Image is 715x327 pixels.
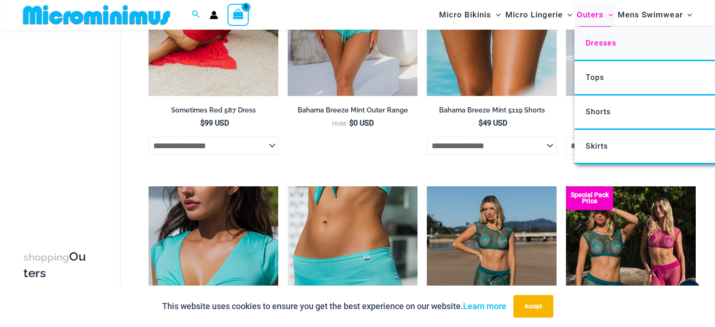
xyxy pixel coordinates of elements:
span: Menu Toggle [683,3,692,27]
a: Bahama Breeze Mint 5119 Shorts [427,106,557,118]
h2: Bahama Breeze Mint Outer Range [288,106,417,115]
span: $ [479,119,483,128]
span: Tops [586,73,604,82]
p: This website uses cookies to ensure you get the best experience on our website. [162,299,506,313]
h2: Bahama Breeze Mint 5119 Shorts [427,106,557,115]
span: Skirts [586,142,608,151]
span: Outers [577,3,604,27]
span: From: [332,121,347,127]
a: Search icon link [192,9,200,21]
bdi: 0 USD [349,119,374,128]
nav: Site Navigation [435,1,696,28]
a: Learn more [463,301,506,311]
span: Shorts [586,107,611,116]
span: Menu Toggle [604,3,613,27]
a: Bahama Breeze Mint Outer Range [288,106,417,118]
span: Dresses [586,39,616,48]
a: View Shopping Cart, empty [228,4,249,25]
a: Account icon link [210,11,218,19]
a: Mens SwimwearMenu ToggleMenu Toggle [615,3,694,27]
iframe: TrustedSite Certified [24,32,108,220]
h2: Sometimes Red 587 Dress [149,106,278,115]
b: Special Pack Price [566,192,613,204]
bdi: 99 USD [200,119,229,128]
button: Accept [513,295,553,318]
a: Bahama Breeze Mint 5867 Dress [566,106,696,118]
span: $ [200,119,204,128]
img: MM SHOP LOGO FLAT [19,4,174,25]
h3: Outers [24,249,87,281]
a: OutersMenu ToggleMenu Toggle [574,3,615,27]
span: shopping [24,251,69,263]
a: Sometimes Red 587 Dress [149,106,278,118]
a: Micro BikinisMenu ToggleMenu Toggle [437,3,503,27]
span: Menu Toggle [563,3,572,27]
span: Menu Toggle [491,3,501,27]
span: Micro Lingerie [505,3,563,27]
bdi: 49 USD [479,119,507,128]
h2: Bahama Breeze Mint 5867 Dress [566,106,696,115]
a: Micro LingerieMenu ToggleMenu Toggle [503,3,574,27]
span: Mens Swimwear [618,3,683,27]
span: Micro Bikinis [439,3,491,27]
span: $ [349,119,354,128]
